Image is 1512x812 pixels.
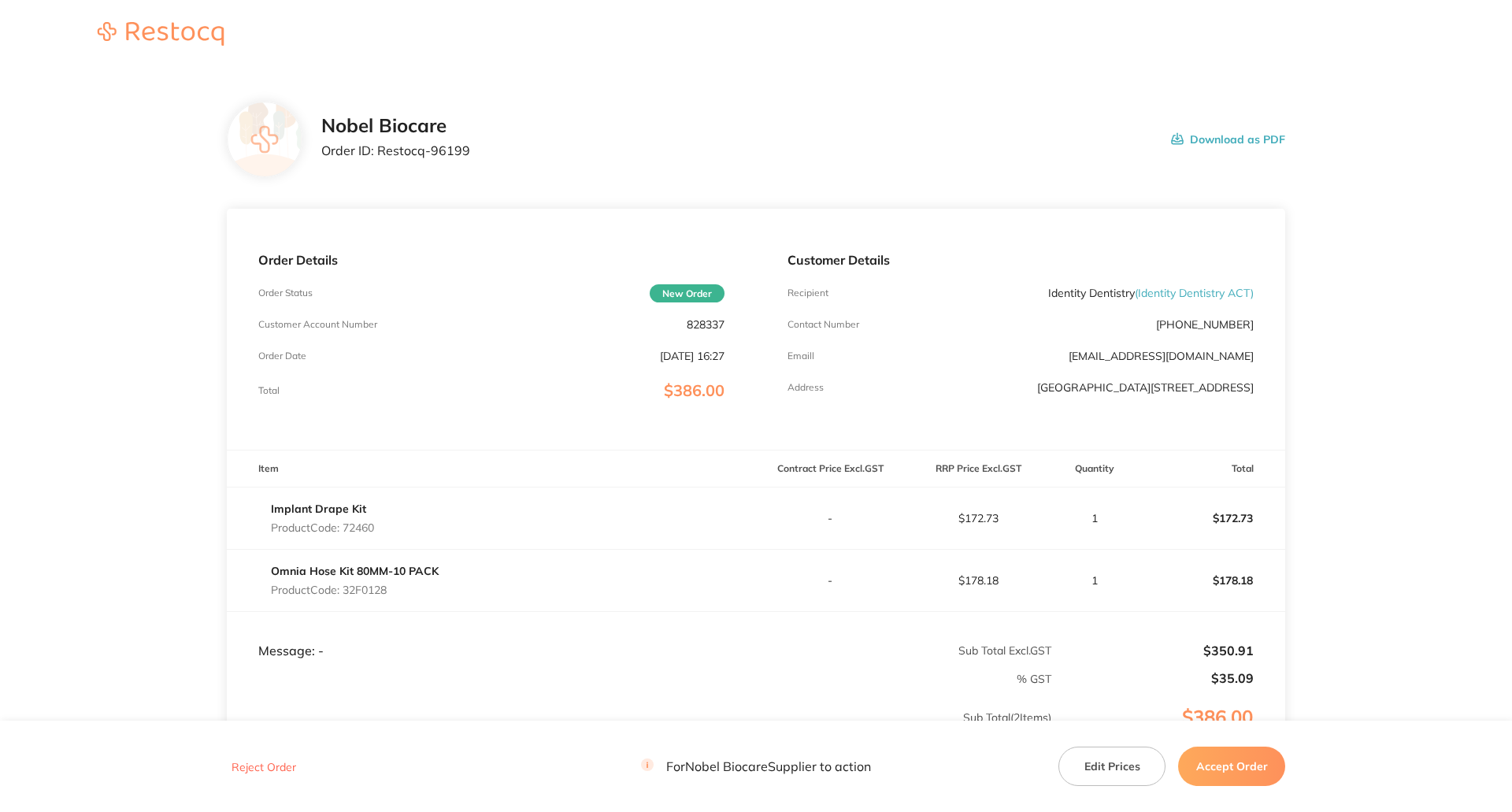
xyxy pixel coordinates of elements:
p: $172.73 [1138,499,1284,537]
p: $386.00 [1053,706,1284,760]
p: Identity Dentistry [1048,287,1254,299]
th: Quantity [1052,450,1137,488]
p: Product Code: 72460 [271,521,374,534]
th: Total [1137,450,1285,488]
p: Recipient [787,287,828,298]
span: ( Identity Dentistry ACT ) [1135,286,1254,300]
p: - [757,512,903,525]
p: Order Date [258,350,306,362]
p: For Nobel Biocare Supplier to action [641,759,871,774]
span: $386.00 [664,380,724,400]
p: $178.18 [1138,562,1284,599]
span: New Order [650,284,724,302]
p: - [757,574,903,587]
img: Restocq logo [82,22,239,46]
button: Accept Order [1178,747,1285,786]
td: Message: - [227,612,756,659]
p: $350.91 [1053,643,1254,658]
p: Sub Total ( 2 Items) [228,711,1051,755]
p: Order ID: Restocq- 96199 [321,143,470,158]
a: [EMAIL_ADDRESS][DOMAIN_NAME] [1069,349,1254,363]
p: Order Details [258,253,724,267]
p: Sub Total Excl. GST [757,644,1051,657]
p: Emaill [787,350,814,362]
p: 1 [1053,574,1136,587]
p: % GST [228,673,1051,685]
p: 828337 [687,318,724,331]
p: Total [258,385,280,396]
button: Edit Prices [1058,747,1165,786]
p: [GEOGRAPHIC_DATA][STREET_ADDRESS] [1037,381,1254,394]
p: Product Code: 32F0128 [271,584,439,596]
button: Download as PDF [1171,115,1285,164]
p: [PHONE_NUMBER] [1156,318,1254,331]
a: Restocq logo [82,22,239,48]
p: Customer Account Number [258,319,377,330]
p: Address [787,382,824,393]
p: 1 [1053,512,1136,525]
th: RRP Price Excl. GST [904,450,1052,488]
p: [DATE] 16:27 [660,350,724,362]
p: Contact Number [787,319,859,330]
button: Reject Order [227,760,301,774]
p: $172.73 [905,512,1051,525]
h2: Nobel Biocare [321,115,470,137]
p: $35.09 [1053,671,1254,685]
p: Order Status [258,287,313,298]
a: Omnia Hose Kit 80MM-10 PACK [271,564,439,578]
p: Customer Details [787,253,1254,267]
p: $178.18 [905,574,1051,587]
th: Item [227,450,756,488]
a: Implant Drape Kit [271,502,366,516]
th: Contract Price Excl. GST [756,450,904,488]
